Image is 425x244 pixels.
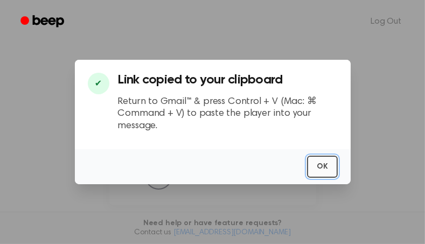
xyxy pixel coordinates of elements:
button: OK [307,156,338,178]
a: Beep [13,11,74,32]
h3: Link copied to your clipboard [118,73,338,87]
div: ✔ [88,73,109,94]
a: Log Out [360,9,412,34]
p: Return to Gmail™ & press Control + V (Mac: ⌘ Command + V) to paste the player into your message. [118,96,338,133]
